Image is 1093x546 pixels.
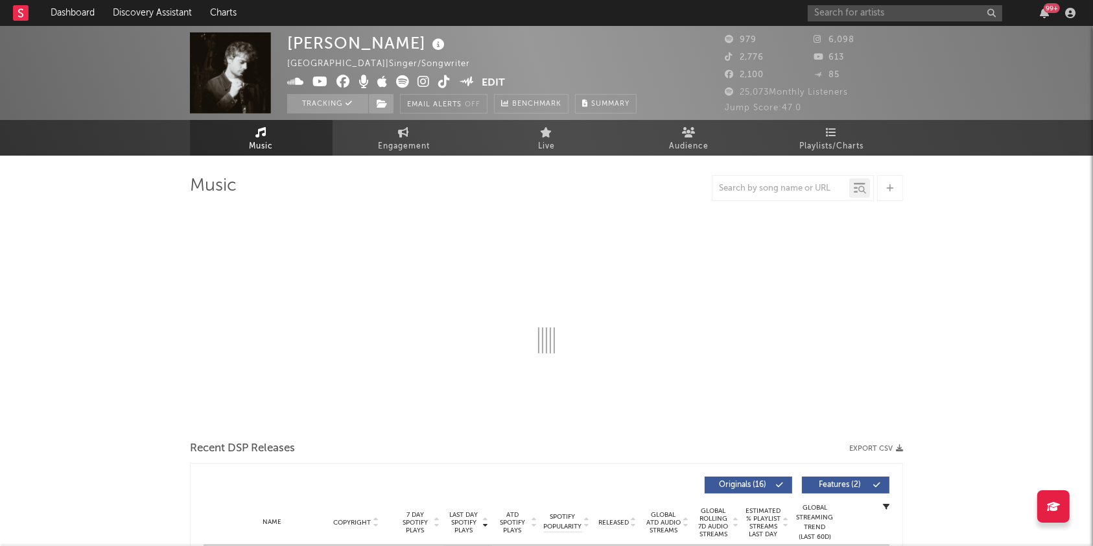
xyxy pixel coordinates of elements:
span: Global Rolling 7D Audio Streams [696,507,731,538]
button: Summary [575,94,637,113]
span: Estimated % Playlist Streams Last Day [746,507,781,538]
span: Engagement [378,139,430,154]
a: Engagement [333,120,475,156]
span: Audience [670,139,709,154]
span: 2,776 [725,53,764,62]
em: Off [465,101,480,108]
button: 99+ [1040,8,1049,18]
button: Originals(16) [705,477,792,493]
span: 25,073 Monthly Listeners [725,88,848,97]
div: [PERSON_NAME] [287,32,448,54]
span: 613 [814,53,845,62]
span: Jump Score: 47.0 [725,104,801,112]
span: Recent DSP Releases [190,441,295,457]
span: Copyright [333,519,371,527]
span: Music [250,139,274,154]
span: Playlists/Charts [800,139,864,154]
div: [GEOGRAPHIC_DATA] | Singer/Songwriter [287,56,485,72]
span: Global ATD Audio Streams [646,511,681,534]
a: Audience [618,120,760,156]
span: 6,098 [814,36,855,44]
span: Originals ( 16 ) [713,481,773,489]
button: Features(2) [802,477,889,493]
span: 85 [814,71,840,79]
div: Global Streaming Trend (Last 60D) [795,503,834,542]
span: Benchmark [512,97,561,112]
button: Edit [482,75,506,91]
button: Export CSV [849,445,903,453]
span: Live [538,139,555,154]
input: Search by song name or URL [712,184,849,194]
div: 99 + [1044,3,1060,13]
a: Benchmark [494,94,569,113]
span: Released [598,519,629,527]
span: Spotify Popularity [544,512,582,532]
span: 2,100 [725,71,764,79]
button: Tracking [287,94,368,113]
div: Name [229,517,314,527]
a: Playlists/Charts [760,120,903,156]
span: ATD Spotify Plays [495,511,530,534]
span: Summary [591,101,629,108]
span: 7 Day Spotify Plays [398,511,432,534]
span: Last Day Spotify Plays [447,511,481,534]
button: Email AlertsOff [400,94,488,113]
a: Live [475,120,618,156]
input: Search for artists [808,5,1002,21]
a: Music [190,120,333,156]
span: Features ( 2 ) [810,481,870,489]
span: 979 [725,36,757,44]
